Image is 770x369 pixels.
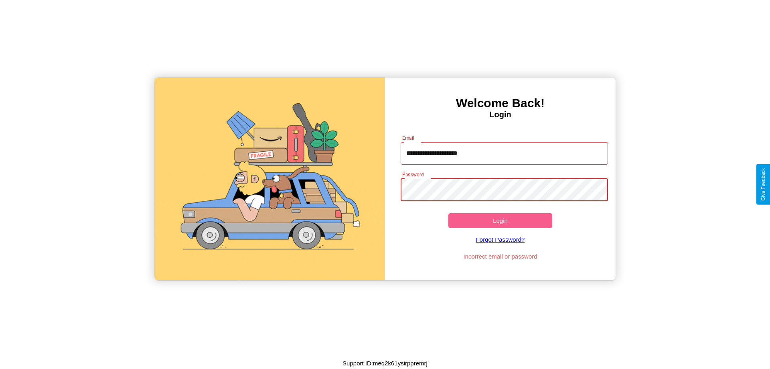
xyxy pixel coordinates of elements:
a: Forgot Password? [397,228,604,251]
label: Password [402,171,423,178]
div: Give Feedback [760,168,766,201]
button: Login [448,213,552,228]
p: Incorrect email or password [397,251,604,262]
p: Support ID: meq2k61ysirppremrj [342,358,428,369]
label: Email [402,135,415,141]
img: gif [154,77,385,280]
h4: Login [385,110,616,119]
h3: Welcome Back! [385,96,616,110]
